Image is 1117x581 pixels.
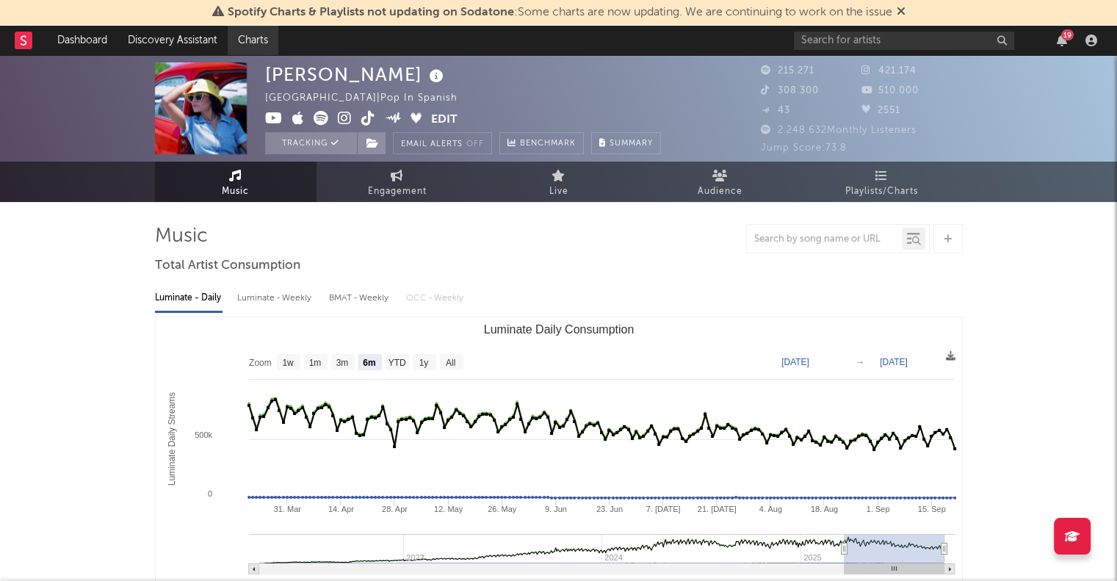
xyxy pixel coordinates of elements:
[646,505,680,513] text: 7. [DATE]
[363,358,375,368] text: 6m
[265,90,474,107] div: [GEOGRAPHIC_DATA] | Pop in Spanish
[282,358,294,368] text: 1w
[761,66,814,76] span: 215.271
[155,257,300,275] span: Total Artist Consumption
[483,323,634,336] text: Luminate Daily Consumption
[845,183,918,201] span: Playlists/Charts
[237,286,314,311] div: Luminate - Weekly
[759,505,781,513] text: 4. Aug
[781,357,809,367] text: [DATE]
[596,505,622,513] text: 23. Jun
[207,489,212,498] text: 0
[1061,29,1074,40] div: 19
[861,86,919,95] span: 510.000
[698,183,742,201] span: Audience
[478,162,640,202] a: Live
[265,62,447,87] div: [PERSON_NAME]
[866,505,889,513] text: 1. Sep
[388,358,405,368] text: YTD
[434,505,463,513] text: 12. May
[336,358,348,368] text: 3m
[697,505,736,513] text: 21. [DATE]
[155,162,317,202] a: Music
[265,132,357,154] button: Tracking
[118,26,228,55] a: Discovery Assistant
[880,357,908,367] text: [DATE]
[368,183,427,201] span: Engagement
[431,111,458,129] button: Edit
[761,106,790,115] span: 43
[761,143,847,153] span: Jump Score: 73.8
[544,505,566,513] text: 9. Jun
[167,392,177,486] text: Luminate Daily Streams
[47,26,118,55] a: Dashboard
[228,7,514,18] span: Spotify Charts & Playlists not updating on Sodatone
[195,430,212,439] text: 500k
[273,505,301,513] text: 31. Mar
[1057,35,1067,46] button: 19
[640,162,801,202] a: Audience
[917,505,945,513] text: 15. Sep
[520,135,576,153] span: Benchmark
[329,286,391,311] div: BMAT - Weekly
[761,86,819,95] span: 308.300
[810,505,837,513] text: 18. Aug
[328,505,353,513] text: 14. Apr
[228,7,892,18] span: : Some charts are now updating. We are continuing to work on the issue
[308,358,321,368] text: 1m
[856,357,864,367] text: →
[419,358,428,368] text: 1y
[488,505,517,513] text: 26. May
[499,132,584,154] a: Benchmark
[155,286,223,311] div: Luminate - Daily
[861,66,917,76] span: 421.174
[249,358,272,368] text: Zoom
[228,26,278,55] a: Charts
[610,140,653,148] span: Summary
[761,126,917,135] span: 2.248.632 Monthly Listeners
[382,505,408,513] text: 28. Apr
[747,234,902,245] input: Search by song name or URL
[393,132,492,154] button: Email AlertsOff
[801,162,963,202] a: Playlists/Charts
[897,7,905,18] span: Dismiss
[794,32,1014,50] input: Search for artists
[549,183,568,201] span: Live
[591,132,661,154] button: Summary
[317,162,478,202] a: Engagement
[466,140,484,148] em: Off
[445,358,455,368] text: All
[861,106,900,115] span: 2551
[222,183,249,201] span: Music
